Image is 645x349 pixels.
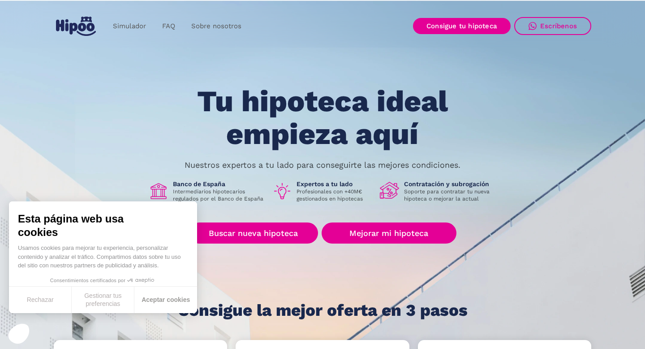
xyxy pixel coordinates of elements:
p: Profesionales con +40M€ gestionados en hipotecas [297,188,373,202]
a: Consigue tu hipoteca [413,18,511,34]
h1: Consigue la mejor oferta en 3 pasos [178,301,468,319]
a: Escríbenos [514,17,591,35]
div: Escríbenos [540,22,577,30]
a: Sobre nosotros [183,17,249,35]
p: Intermediarios hipotecarios regulados por el Banco de España [173,188,265,202]
a: FAQ [154,17,183,35]
a: Mejorar mi hipoteca [322,222,456,244]
h1: Tu hipoteca ideal empieza aquí [153,85,492,150]
h1: Expertos a tu lado [297,180,373,188]
p: Soporte para contratar tu nueva hipoteca o mejorar la actual [404,188,496,202]
h1: Banco de España [173,180,265,188]
p: Nuestros expertos a tu lado para conseguirte las mejores condiciones. [185,161,460,169]
h1: Contratación y subrogación [404,180,496,188]
a: Buscar nueva hipoteca [189,222,318,244]
a: home [54,13,98,39]
a: Simulador [105,17,154,35]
